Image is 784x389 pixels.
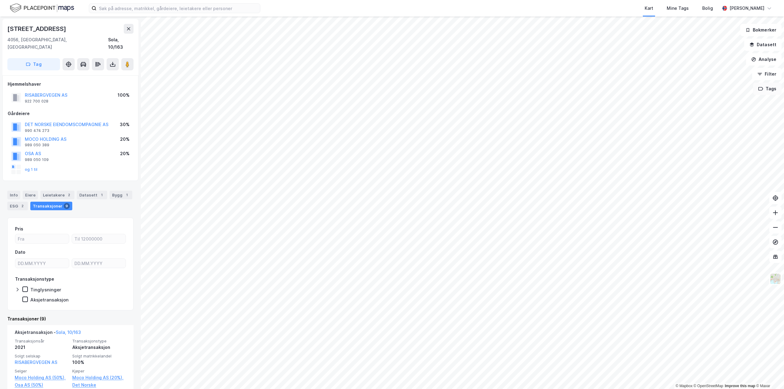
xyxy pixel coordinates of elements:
div: Aksjetransaksjon - [15,329,81,339]
div: Bolig [702,5,713,12]
div: Info [7,191,20,199]
div: 2 [19,203,25,209]
div: 989 050 389 [25,143,49,148]
a: Sola, 10/163 [56,330,81,335]
span: Transaksjonstype [72,339,126,344]
a: Osa AS (50%) [15,381,69,389]
a: Moco Holding AS (20%), [72,374,126,381]
div: Leietakere [40,191,74,199]
div: 922 700 028 [25,99,48,104]
span: Transaksjonsår [15,339,69,344]
div: 1 [124,192,130,198]
a: OpenStreetMap [694,384,723,388]
div: Dato [15,249,25,256]
img: logo.f888ab2527a4732fd821a326f86c7f29.svg [10,3,74,13]
iframe: Chat Widget [753,360,784,389]
div: [STREET_ADDRESS] [7,24,67,34]
span: Solgt selskap [15,353,69,359]
div: Gårdeiere [8,110,133,117]
div: 2021 [15,344,69,351]
div: 100% [72,359,126,366]
img: Z [770,273,781,285]
input: Søk på adresse, matrikkel, gårdeiere, leietakere eller personer [96,4,260,13]
a: Mapbox [676,384,692,388]
a: Moco Holding AS (50%), [15,374,69,381]
div: Transaksjoner (9) [7,315,134,323]
a: Improve this map [725,384,755,388]
div: Bygg [110,191,132,199]
button: Bokmerker [740,24,782,36]
button: Tag [7,58,60,70]
input: DD.MM.YYYY [72,259,126,268]
div: Kart [645,5,653,12]
button: Filter [752,68,782,80]
div: 990 474 273 [25,128,49,133]
span: Selger [15,368,69,374]
div: 20% [120,136,130,143]
div: Transaksjonstype [15,275,54,283]
div: 100% [118,92,130,99]
div: Aksjetransaksjon [30,297,69,303]
div: ESG [7,202,28,210]
div: Transaksjoner [30,202,72,210]
div: Kontrollprogram for chat [753,360,784,389]
input: Til 12000000 [72,234,126,243]
a: RISABERGVEGEN AS [15,360,57,365]
input: DD.MM.YYYY [15,259,69,268]
div: Sola, 10/163 [108,36,134,51]
div: Datasett [77,191,107,199]
div: Mine Tags [667,5,689,12]
div: Eiere [23,191,38,199]
div: 989 050 109 [25,157,49,162]
div: 1 [99,192,105,198]
div: 2 [66,192,72,198]
button: Tags [753,83,782,95]
span: Solgt matrikkelandel [72,353,126,359]
div: 9 [64,203,70,209]
button: Analyse [746,53,782,65]
div: Hjemmelshaver [8,80,133,88]
input: Fra [15,234,69,243]
button: Datasett [744,39,782,51]
span: Kjøper [72,368,126,374]
div: Tinglysninger [30,287,61,293]
div: 20% [120,150,130,157]
div: 4056, [GEOGRAPHIC_DATA], [GEOGRAPHIC_DATA] [7,36,108,51]
div: 30% [120,121,130,128]
div: [PERSON_NAME] [729,5,764,12]
div: Pris [15,225,23,233]
div: Aksjetransaksjon [72,344,126,351]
